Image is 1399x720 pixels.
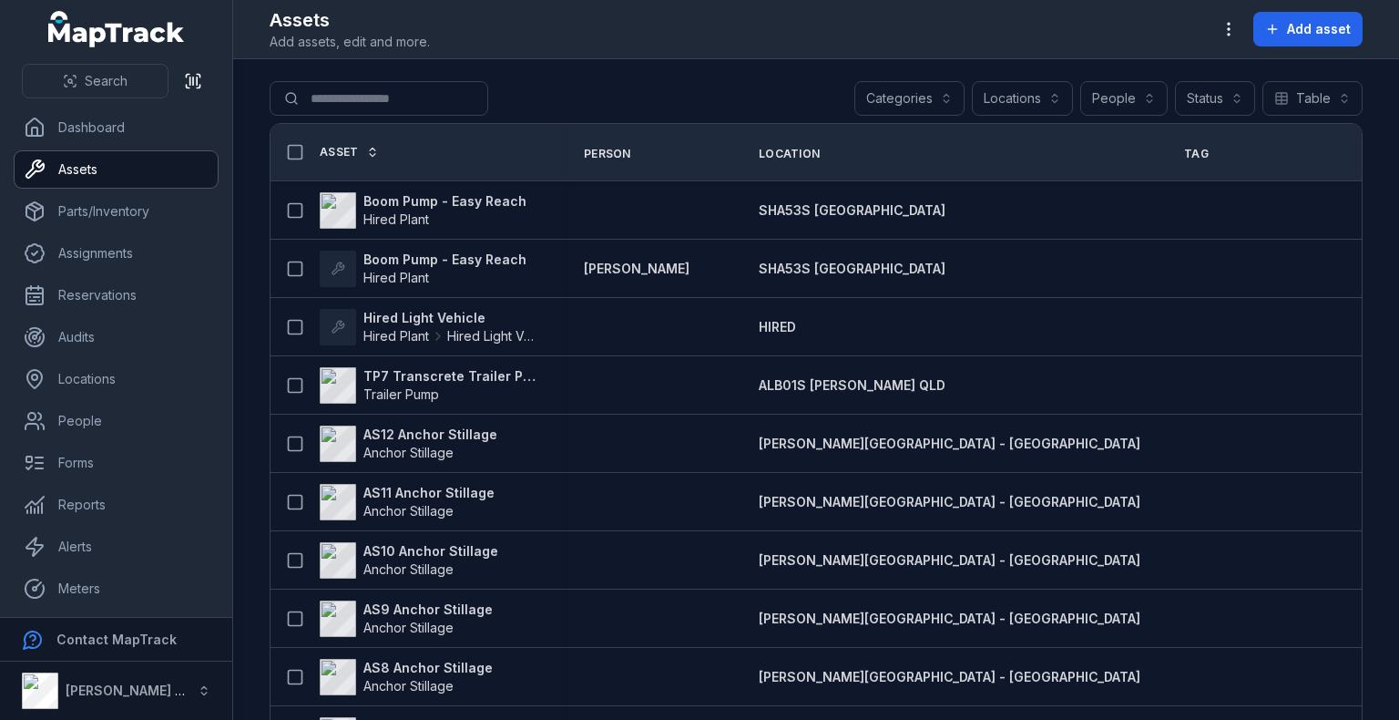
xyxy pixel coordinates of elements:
[363,561,454,577] span: Anchor Stillage
[759,435,1140,453] a: [PERSON_NAME][GEOGRAPHIC_DATA] - [GEOGRAPHIC_DATA]
[15,529,218,565] a: Alerts
[363,542,498,561] strong: AS10 Anchor Stillage
[759,668,1140,686] a: [PERSON_NAME][GEOGRAPHIC_DATA] - [GEOGRAPHIC_DATA]
[15,571,218,607] a: Meters
[759,494,1140,509] span: [PERSON_NAME][GEOGRAPHIC_DATA] - [GEOGRAPHIC_DATA]
[1175,81,1255,116] button: Status
[56,632,177,647] strong: Contact MapTrack
[759,552,1140,568] span: [PERSON_NAME][GEOGRAPHIC_DATA] - [GEOGRAPHIC_DATA]
[759,201,945,220] a: SHA53S [GEOGRAPHIC_DATA]
[363,251,526,269] strong: Boom Pump - Easy Reach
[15,151,218,188] a: Assets
[66,683,215,698] strong: [PERSON_NAME] Group
[320,601,493,637] a: AS9 Anchor StillageAnchor Stillage
[759,261,945,276] span: SHA53S [GEOGRAPHIC_DATA]
[759,260,945,278] a: SHA53S [GEOGRAPHIC_DATA]
[363,484,495,502] strong: AS11 Anchor Stillage
[584,260,689,278] a: [PERSON_NAME]
[320,251,526,287] a: Boom Pump - Easy ReachHired Plant
[759,319,796,334] span: HIRED
[320,542,498,579] a: AS10 Anchor StillageAnchor Stillage
[363,309,540,327] strong: Hired Light Vehicle
[15,361,218,397] a: Locations
[584,147,631,161] span: Person
[759,436,1140,451] span: [PERSON_NAME][GEOGRAPHIC_DATA] - [GEOGRAPHIC_DATA]
[15,235,218,272] a: Assignments
[320,145,359,159] span: Asset
[759,669,1140,684] span: [PERSON_NAME][GEOGRAPHIC_DATA] - [GEOGRAPHIC_DATA]
[320,484,495,520] a: AS11 Anchor StillageAnchor Stillage
[320,192,526,229] a: Boom Pump - Easy ReachHired Plant
[363,270,429,285] span: Hired Plant
[759,493,1140,511] a: [PERSON_NAME][GEOGRAPHIC_DATA] - [GEOGRAPHIC_DATA]
[85,72,128,90] span: Search
[363,620,454,635] span: Anchor Stillage
[270,7,430,33] h2: Assets
[320,309,540,345] a: Hired Light VehicleHired PlantHired Light Vehicle
[759,610,1140,628] a: [PERSON_NAME][GEOGRAPHIC_DATA] - [GEOGRAPHIC_DATA]
[22,64,168,98] button: Search
[15,487,218,523] a: Reports
[363,386,439,402] span: Trailer Pump
[363,367,540,386] strong: TP7 Transcrete Trailer Pump
[363,426,497,444] strong: AS12 Anchor Stillage
[363,192,526,211] strong: Boom Pump - Easy Reach
[363,327,429,345] span: Hired Plant
[320,659,493,695] a: AS8 Anchor StillageAnchor Stillage
[447,327,540,345] span: Hired Light Vehicle
[1287,20,1351,38] span: Add asset
[1262,81,1363,116] button: Table
[759,376,945,395] a: ALB01S [PERSON_NAME] QLD
[363,211,429,227] span: Hired Plant
[15,612,218,649] a: Settings
[759,318,796,336] a: HIRED
[363,445,454,460] span: Anchor Stillage
[759,611,1140,626] span: [PERSON_NAME][GEOGRAPHIC_DATA] - [GEOGRAPHIC_DATA]
[15,277,218,314] a: Reservations
[15,109,218,146] a: Dashboard
[363,601,493,619] strong: AS9 Anchor Stillage
[320,145,379,159] a: Asset
[363,678,454,694] span: Anchor Stillage
[15,193,218,230] a: Parts/Inventory
[759,147,820,161] span: Location
[320,426,497,462] a: AS12 Anchor StillageAnchor Stillage
[15,319,218,355] a: Audits
[363,503,454,519] span: Anchor Stillage
[1080,81,1168,116] button: People
[270,33,430,51] span: Add assets, edit and more.
[1253,12,1363,46] button: Add asset
[1184,147,1209,161] span: Tag
[759,377,945,393] span: ALB01S [PERSON_NAME] QLD
[320,367,540,404] a: TP7 Transcrete Trailer PumpTrailer Pump
[759,202,945,218] span: SHA53S [GEOGRAPHIC_DATA]
[363,659,493,677] strong: AS8 Anchor Stillage
[15,445,218,481] a: Forms
[15,403,218,439] a: People
[759,551,1140,570] a: [PERSON_NAME][GEOGRAPHIC_DATA] - [GEOGRAPHIC_DATA]
[48,11,185,47] a: MapTrack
